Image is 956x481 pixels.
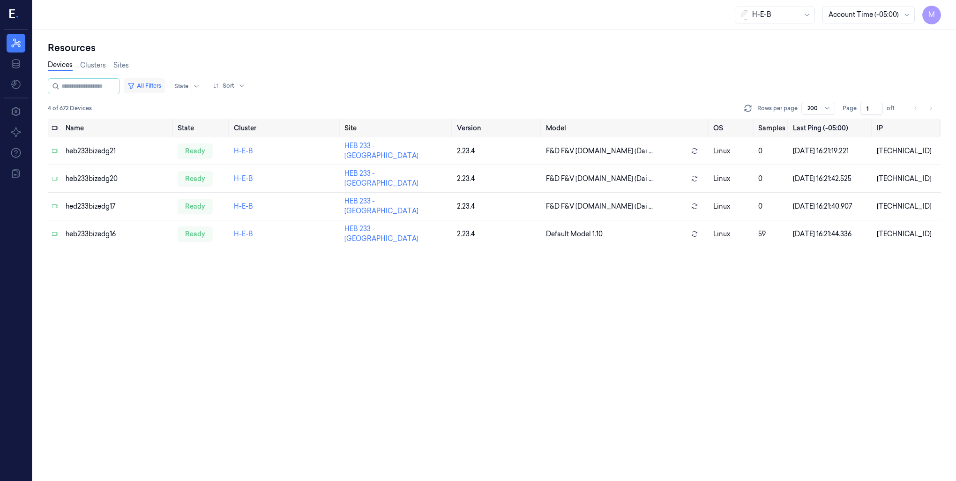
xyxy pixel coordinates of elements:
a: HEB 233 - [GEOGRAPHIC_DATA] [344,225,418,243]
div: ready [178,143,213,158]
th: State [174,119,230,137]
div: [TECHNICAL_ID] [877,146,937,156]
span: 4 of 672 Devices [48,104,92,113]
th: Site [341,119,453,137]
div: 2.23.4 [457,229,538,239]
div: 59 [758,229,785,239]
p: linux [713,174,750,184]
div: 0 [758,202,785,211]
a: H-E-B [234,147,253,155]
p: linux [713,229,750,239]
a: Clusters [80,60,106,70]
a: HEB 233 - [GEOGRAPHIC_DATA] [344,197,418,215]
th: Samples [754,119,789,137]
button: M [922,6,941,24]
span: Page [843,104,857,113]
div: 2.23.4 [457,202,538,211]
th: IP [873,119,941,137]
div: heb233bizedg21 [66,146,170,156]
p: linux [713,146,750,156]
span: of 1 [887,104,902,113]
span: F&D F&V [DOMAIN_NAME] (Dai ... [546,174,653,184]
div: 2.23.4 [457,146,538,156]
p: Rows per page [757,104,798,113]
div: [TECHNICAL_ID] [877,174,937,184]
div: hed233bizedg17 [66,202,170,211]
span: Default Model 1.10 [546,229,603,239]
div: [TECHNICAL_ID] [877,202,937,211]
a: H-E-B [234,174,253,183]
div: [DATE] 16:21:40.907 [793,202,869,211]
nav: pagination [909,102,937,115]
div: [DATE] 16:21:19.221 [793,146,869,156]
span: F&D F&V [DOMAIN_NAME] (Dai ... [546,146,653,156]
p: linux [713,202,750,211]
div: 2.23.4 [457,174,538,184]
a: Sites [113,60,129,70]
a: HEB 233 - [GEOGRAPHIC_DATA] [344,169,418,188]
span: F&D F&V [DOMAIN_NAME] (Dai ... [546,202,653,211]
div: heb233bizedg20 [66,174,170,184]
th: Name [62,119,174,137]
th: Cluster [230,119,341,137]
th: Version [453,119,542,137]
div: Resources [48,41,941,54]
div: 0 [758,174,785,184]
div: ready [178,171,213,186]
div: 0 [758,146,785,156]
div: heb233bizedg16 [66,229,170,239]
div: ready [178,199,213,214]
th: Model [542,119,710,137]
div: ready [178,226,213,241]
th: OS [710,119,754,137]
a: H-E-B [234,230,253,238]
a: H-E-B [234,202,253,210]
div: [TECHNICAL_ID] [877,229,937,239]
button: All Filters [124,78,165,93]
div: [DATE] 16:21:44.336 [793,229,869,239]
a: HEB 233 - [GEOGRAPHIC_DATA] [344,142,418,160]
th: Last Ping (-05:00) [789,119,873,137]
a: Devices [48,60,73,71]
div: [DATE] 16:21:42.525 [793,174,869,184]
